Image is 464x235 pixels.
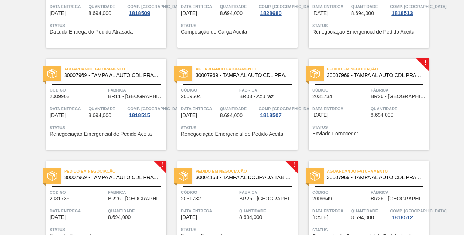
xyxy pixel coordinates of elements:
span: 30007969 - TAMPA AL AUTO CDL PRATA CANPACK [64,175,161,180]
span: Status [50,124,165,131]
span: 8.694,000 [371,112,393,118]
span: Data entrega [312,105,369,112]
img: status [310,171,320,181]
span: Fábrica [108,189,165,196]
span: Fábrica [239,86,296,94]
a: statusAguardando Faturamento30007969 - TAMPA AL AUTO CDL PRATA CANPACKCódigo2009504FábricaBR03 - ... [166,59,298,150]
span: 22/09/2025 [312,11,328,16]
span: BR26 - Uberlândia [108,196,165,201]
span: Comp. Carga [259,105,315,112]
span: Comp. Carga [390,3,446,10]
span: Fábrica [108,86,165,94]
a: Comp. [GEOGRAPHIC_DATA]1818515 [127,105,165,118]
span: 8.694,000 [89,11,111,16]
span: Status [181,124,296,131]
span: Código [50,86,106,94]
span: Data entrega [50,105,87,112]
span: Renegociação Emergencial de Pedido Aceita [181,131,283,137]
span: Status [312,22,427,29]
span: Quantidade [239,207,296,215]
a: Comp. [GEOGRAPHIC_DATA]1818509 [127,3,165,16]
a: Comp. [GEOGRAPHIC_DATA]1818512 [390,207,427,220]
span: Data entrega [312,3,349,10]
span: 30007969 - TAMPA AL AUTO CDL PRATA CANPACK [327,175,423,180]
span: Renegociação Emergencial de Pedido Aceita [50,131,152,137]
span: BR26 - Uberlândia [371,94,427,99]
span: 22/09/2025 [50,113,66,118]
div: 1828680 [259,10,283,16]
span: Data entrega [312,207,349,215]
span: 2031735 [50,196,70,201]
span: Data entrega [50,207,106,215]
span: Aguardando Faturamento [327,167,429,175]
a: Comp. [GEOGRAPHIC_DATA]1818507 [259,105,296,118]
span: Data entrega [181,105,218,112]
span: 2031734 [312,94,332,99]
span: Quantidade [89,3,126,10]
span: Pedido em Negociação [64,167,166,175]
img: status [310,69,320,78]
div: 1818509 [127,10,151,16]
span: 8.694,000 [220,11,243,16]
span: Quantidade [108,207,165,215]
span: Status [50,226,165,233]
span: Data entrega [50,3,87,10]
span: Aguardando Faturamento [196,65,298,73]
a: Comp. [GEOGRAPHIC_DATA]1828680 [259,3,296,16]
span: 17/09/2025 [50,11,66,16]
span: Status [181,22,296,29]
span: 30007969 - TAMPA AL AUTO CDL PRATA CANPACK [327,73,423,78]
span: Composição de Carga Aceita [181,29,247,35]
span: Quantidade [89,105,126,112]
span: Status [50,22,165,29]
span: 29/09/2025 [312,215,328,220]
span: Aguardando Faturamento [64,65,166,73]
span: Código [50,189,106,196]
span: Fábrica [371,86,427,94]
span: 30007969 - TAMPA AL AUTO CDL PRATA CANPACK [196,73,292,78]
span: Data entrega [181,207,237,215]
span: Data da Entrega do Pedido Atrasada [50,29,133,35]
span: Quantidade [351,207,388,215]
span: Data entrega [181,3,218,10]
span: BR26 - Uberlândia [371,196,427,201]
span: Comp. Carga [390,207,446,215]
span: Pedido em Negociação [327,65,429,73]
span: Status [312,124,427,131]
span: Quantidade [371,105,427,112]
div: 1818512 [390,215,414,220]
span: 25/09/2025 [50,215,66,220]
span: 8.694,000 [108,215,131,220]
a: !statusPedido em Negociação30007969 - TAMPA AL AUTO CDL PRATA CANPACKCódigo2031734FábricaBR26 - [... [298,59,429,150]
span: 2009949 [312,196,332,201]
span: Quantidade [220,105,257,112]
span: 24/09/2025 [312,112,328,118]
span: 25/09/2025 [181,215,197,220]
span: Código [312,86,369,94]
span: 22/09/2025 [181,113,197,118]
span: 30004153 - TAMPA AL DOURADA TAB DOURADO CDL CANPACK [196,175,292,180]
img: status [179,69,188,78]
span: Quantidade [220,3,257,10]
div: 1818513 [390,10,414,16]
div: 1818515 [127,112,151,118]
span: BR03 - Aquiraz [239,94,274,99]
span: Comp. Carga [127,3,184,10]
span: Status [181,226,296,233]
img: status [47,171,57,181]
a: statusAguardando Faturamento30007969 - TAMPA AL AUTO CDL PRATA CANPACKCódigo2009903FábricaBR11 - ... [35,59,166,150]
img: status [179,171,188,181]
span: Quantidade [351,3,388,10]
span: Comp. Carga [259,3,315,10]
span: 2031732 [181,196,201,201]
span: Status [312,226,427,234]
span: 19/09/2025 [181,11,197,16]
span: 8.694,000 [351,11,374,16]
span: 8.694,000 [239,215,262,220]
span: Pedido em Negociação [196,167,298,175]
span: 30007969 - TAMPA AL AUTO CDL PRATA CANPACK [64,73,161,78]
span: 8.694,000 [351,215,374,220]
span: Fábrica [239,189,296,196]
span: 8.694,000 [89,113,111,118]
span: Código [312,189,369,196]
